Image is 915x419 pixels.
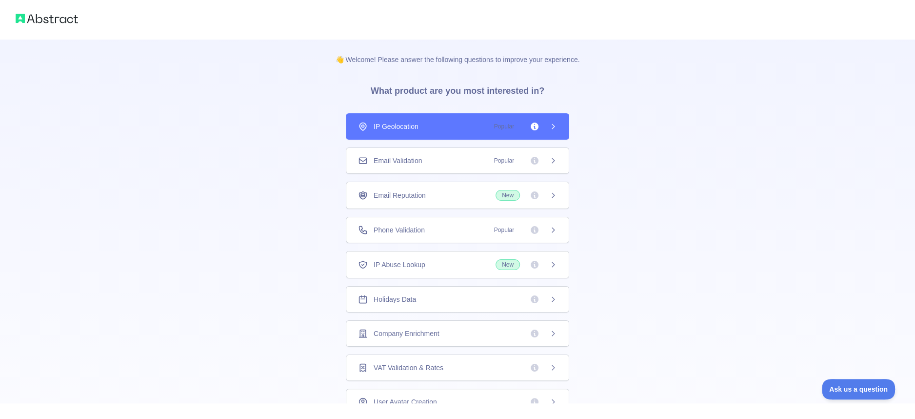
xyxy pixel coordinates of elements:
[488,225,520,235] span: Popular
[374,260,425,270] span: IP Abuse Lookup
[488,122,520,131] span: Popular
[320,39,596,64] p: 👋 Welcome! Please answer the following questions to improve your experience.
[496,259,520,270] span: New
[374,156,422,166] span: Email Validation
[355,64,560,113] h3: What product are you most interested in?
[374,329,439,338] span: Company Enrichment
[374,363,443,373] span: VAT Validation & Rates
[374,294,416,304] span: Holidays Data
[374,122,418,131] span: IP Geolocation
[496,190,520,201] span: New
[374,225,425,235] span: Phone Validation
[374,190,426,200] span: Email Reputation
[16,12,78,25] img: Abstract logo
[374,397,437,407] span: User Avatar Creation
[488,156,520,166] span: Popular
[822,379,895,399] iframe: Toggle Customer Support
